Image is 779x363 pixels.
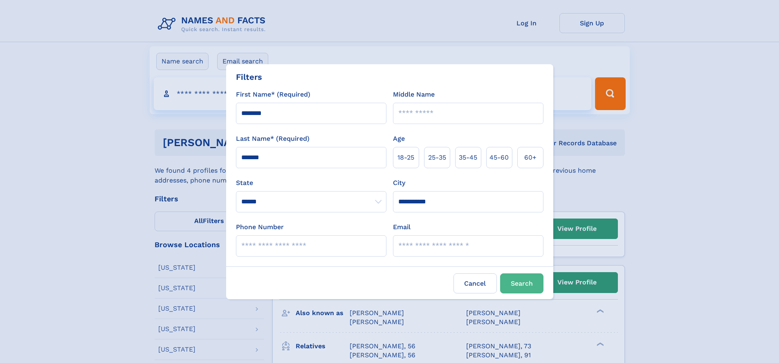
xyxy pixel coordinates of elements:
span: 45‑60 [489,153,509,162]
span: 60+ [524,153,537,162]
label: State [236,178,386,188]
label: Email [393,222,411,232]
label: Cancel [453,273,497,293]
label: Phone Number [236,222,284,232]
div: Filters [236,71,262,83]
span: 25‑35 [428,153,446,162]
label: First Name* (Required) [236,90,310,99]
label: City [393,178,405,188]
span: 35‑45 [459,153,477,162]
button: Search [500,273,543,293]
label: Middle Name [393,90,435,99]
label: Last Name* (Required) [236,134,310,144]
span: 18‑25 [397,153,414,162]
label: Age [393,134,405,144]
